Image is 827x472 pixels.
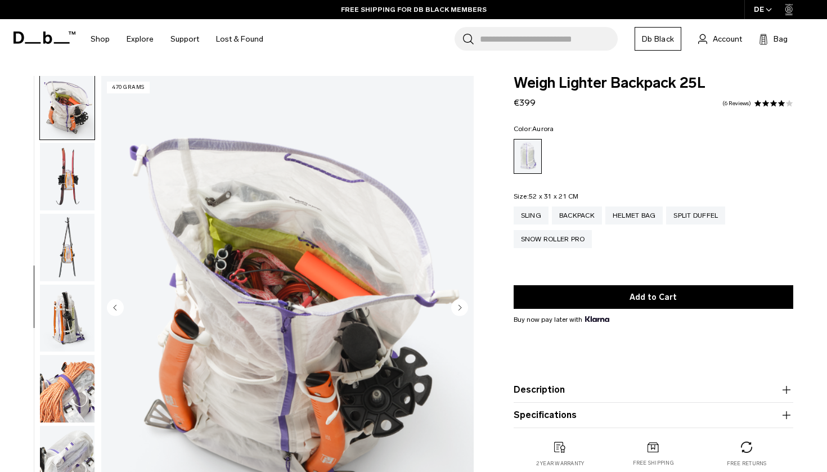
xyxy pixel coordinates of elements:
[216,19,263,59] a: Lost & Found
[451,299,468,318] button: Next slide
[82,19,272,59] nav: Main Navigation
[713,33,742,45] span: Account
[514,314,609,325] span: Buy now pay later with
[170,19,199,59] a: Support
[107,82,150,93] p: 470 grams
[39,354,95,423] button: Weigh_Lighter_Backpack_25L_11.png
[722,101,751,106] a: 6 reviews
[40,72,95,140] img: Weigh_Lighter_Backpack_25L_7.png
[341,5,487,15] a: FREE SHIPPING FOR DB BLACK MEMBERS
[514,193,579,200] legend: Size:
[514,285,793,309] button: Add to Cart
[552,206,602,224] a: Backpack
[514,408,793,422] button: Specifications
[514,125,554,132] legend: Color:
[39,284,95,353] button: Weigh_Lighter_Backpack_25L_10.png
[529,192,579,200] span: 52 x 31 x 21 CM
[40,285,95,352] img: Weigh_Lighter_Backpack_25L_10.png
[107,299,124,318] button: Previous slide
[40,214,95,281] img: Weigh_Lighter_Backpack_25L_9.png
[127,19,154,59] a: Explore
[774,33,788,45] span: Bag
[727,460,767,467] p: Free returns
[605,206,663,224] a: Helmet Bag
[40,143,95,210] img: Weigh_Lighter_Backpack_25L_8.png
[666,206,725,224] a: Split Duffel
[514,230,592,248] a: Snow Roller Pro
[633,459,674,467] p: Free shipping
[759,32,788,46] button: Bag
[40,355,95,422] img: Weigh_Lighter_Backpack_25L_11.png
[514,206,549,224] a: Sling
[698,32,742,46] a: Account
[514,383,793,397] button: Description
[585,316,609,322] img: {"height" => 20, "alt" => "Klarna"}
[514,76,793,91] span: Weigh Lighter Backpack 25L
[635,27,681,51] a: Db Black
[536,460,585,467] p: 2 year warranty
[514,139,542,174] a: Aurora
[514,97,536,108] span: €399
[39,142,95,211] button: Weigh_Lighter_Backpack_25L_8.png
[39,213,95,282] button: Weigh_Lighter_Backpack_25L_9.png
[39,71,95,140] button: Weigh_Lighter_Backpack_25L_7.png
[91,19,110,59] a: Shop
[532,125,554,133] span: Aurora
